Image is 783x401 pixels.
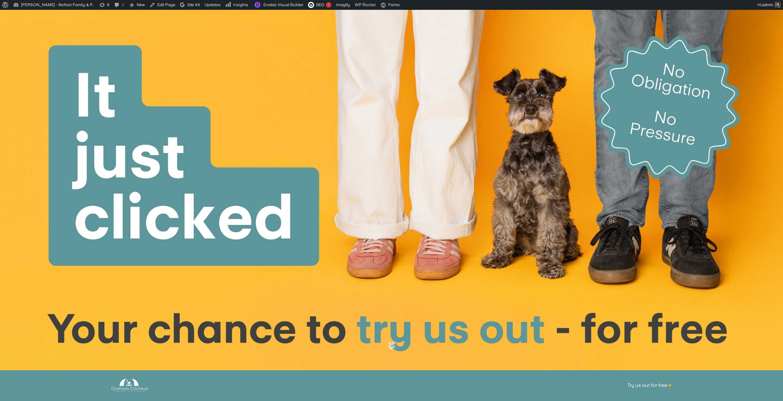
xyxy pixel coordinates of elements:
[187,2,200,7] span: Site Kit
[316,2,324,7] span: SEO
[111,377,148,394] img: Graham Crichton Photography Logo - Graham Crichton - Belfast Family & Pet Photography Studio
[762,2,773,7] span: admin
[326,2,331,8] div: !
[627,373,671,397] a: Try us out for free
